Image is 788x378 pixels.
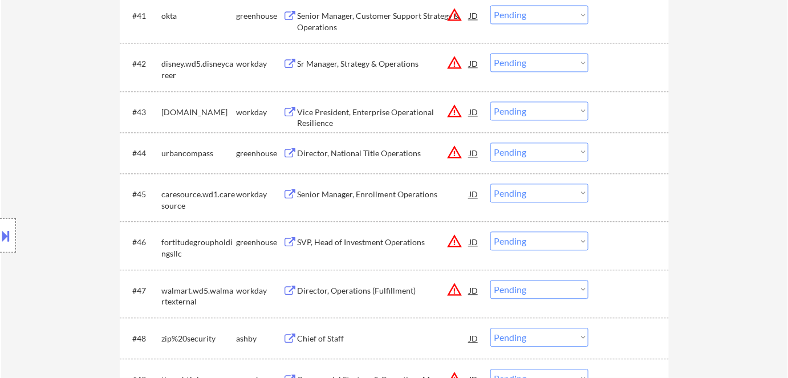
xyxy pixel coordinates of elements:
[297,285,469,296] div: Director, Operations (Fulfillment)
[236,285,283,296] div: workday
[297,148,469,159] div: Director, National Title Operations
[446,144,462,160] button: warning_amber
[468,184,480,204] div: JD
[132,10,152,22] div: #41
[236,10,283,22] div: greenhouse
[468,53,480,74] div: JD
[446,282,462,298] button: warning_amber
[236,148,283,159] div: greenhouse
[236,333,283,344] div: ashby
[446,103,462,119] button: warning_amber
[297,107,469,129] div: Vice President, Enterprise Operational Resilience
[446,55,462,71] button: warning_amber
[468,280,480,300] div: JD
[297,10,469,32] div: Senior Manager, Customer Support Strategy & Operations
[236,58,283,70] div: workday
[236,189,283,200] div: workday
[236,107,283,118] div: workday
[468,143,480,163] div: JD
[161,58,236,80] div: disney.wd5.disneycareer
[161,10,236,22] div: okta
[297,189,469,200] div: Senior Manager, Enrollment Operations
[297,58,469,70] div: Sr Manager, Strategy & Operations
[446,233,462,249] button: warning_amber
[468,5,480,26] div: JD
[297,237,469,248] div: SVP, Head of Investment Operations
[236,237,283,248] div: greenhouse
[468,101,480,122] div: JD
[132,58,152,70] div: #42
[297,333,469,344] div: Chief of Staff
[446,7,462,23] button: warning_amber
[468,328,480,348] div: JD
[468,231,480,252] div: JD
